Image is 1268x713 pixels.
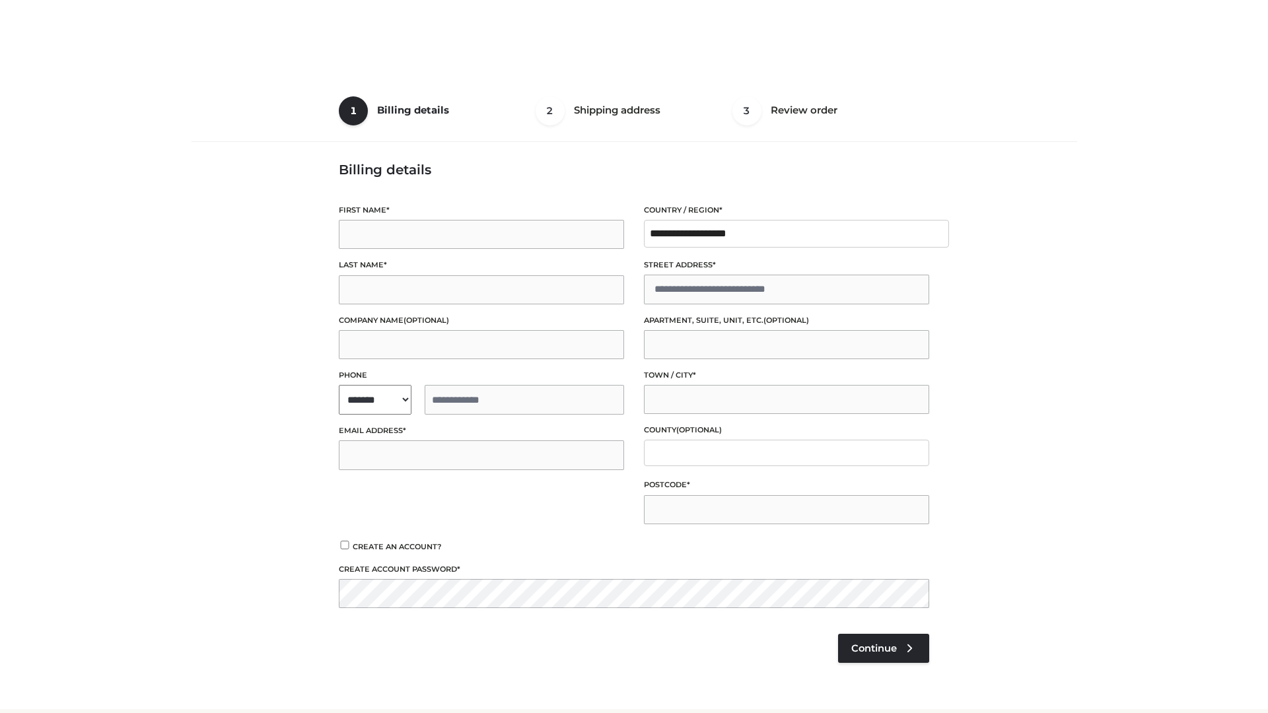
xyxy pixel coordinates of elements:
label: Last name [339,259,624,271]
label: First name [339,204,624,217]
span: Billing details [377,104,449,116]
label: Email address [339,424,624,437]
label: Street address [644,259,929,271]
span: (optional) [676,425,722,434]
h3: Billing details [339,162,929,178]
label: Town / City [644,369,929,382]
span: (optional) [404,316,449,325]
a: Continue [838,634,929,663]
span: Shipping address [574,104,660,116]
label: Apartment, suite, unit, etc. [644,314,929,327]
label: Phone [339,369,624,382]
span: (optional) [763,316,809,325]
label: Company name [339,314,624,327]
span: 1 [339,96,368,125]
span: 3 [732,96,761,125]
span: Create an account? [353,542,442,551]
label: Postcode [644,479,929,491]
label: Country / Region [644,204,929,217]
span: Continue [851,642,897,654]
span: Review order [771,104,837,116]
span: 2 [536,96,565,125]
label: Create account password [339,563,929,576]
input: Create an account? [339,541,351,549]
label: County [644,424,929,436]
